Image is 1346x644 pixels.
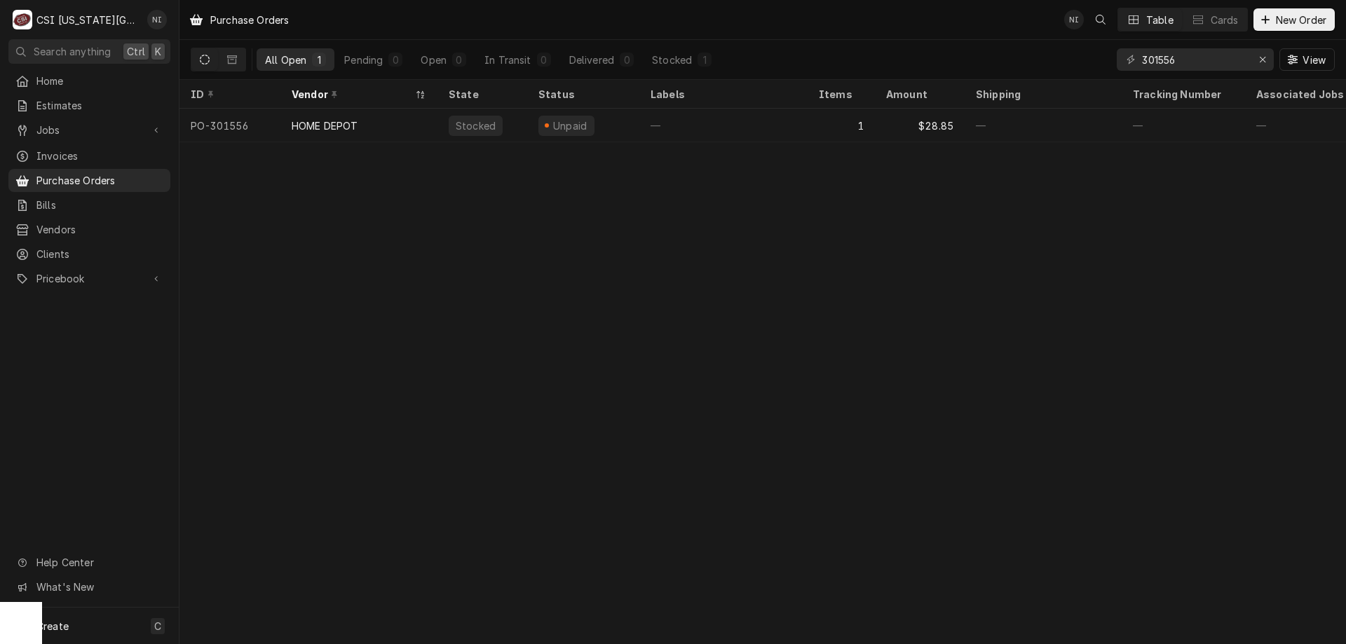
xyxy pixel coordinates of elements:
div: $28.85 [875,109,965,142]
span: Purchase Orders [36,173,163,188]
button: Search anythingCtrlK [8,39,170,64]
span: Invoices [36,149,163,163]
div: Stocked [454,118,497,133]
div: Labels [651,87,796,102]
div: Status [538,87,625,102]
span: Clients [36,247,163,261]
button: View [1279,48,1335,71]
div: — [1122,109,1245,142]
a: Estimates [8,94,170,117]
div: 1 [315,53,323,67]
div: 0 [455,53,463,67]
div: HOME DEPOT [292,118,358,133]
div: Unpaid [551,118,589,133]
span: New Order [1273,13,1329,27]
div: Delivered [569,53,614,67]
span: K [155,44,161,59]
div: Table [1146,13,1174,27]
div: Cards [1211,13,1239,27]
div: Nate Ingram's Avatar [147,10,167,29]
div: CSI Kansas City's Avatar [13,10,32,29]
a: Home [8,69,170,93]
span: Jobs [36,123,142,137]
a: Go to Help Center [8,551,170,574]
a: Vendors [8,218,170,241]
button: New Order [1253,8,1335,31]
div: 0 [623,53,631,67]
div: ID [191,87,266,102]
span: Estimates [36,98,163,113]
span: Pricebook [36,271,142,286]
div: Open [421,53,447,67]
div: Shipping [976,87,1110,102]
div: Nate Ingram's Avatar [1064,10,1084,29]
div: All Open [265,53,306,67]
button: Erase input [1251,48,1274,71]
div: CSI [US_STATE][GEOGRAPHIC_DATA] [36,13,140,27]
a: Clients [8,242,170,266]
span: Home [36,74,163,88]
div: Pending [344,53,383,67]
span: What's New [36,580,162,594]
div: Tracking Number [1133,87,1234,102]
div: PO-301556 [179,109,280,142]
div: 1 [808,109,875,142]
a: Invoices [8,144,170,167]
a: Go to Pricebook [8,267,170,290]
div: Amount [886,87,951,102]
span: View [1300,53,1328,67]
div: Vendor [292,87,412,102]
div: — [639,109,808,142]
a: Go to What's New [8,575,170,598]
span: Search anything [34,44,111,59]
div: Stocked [652,53,692,67]
a: Purchase Orders [8,169,170,192]
button: Open search [1089,8,1112,31]
div: 0 [391,53,400,67]
div: — [965,109,1122,142]
div: 0 [540,53,548,67]
a: Go to Jobs [8,118,170,142]
div: In Transit [484,53,531,67]
span: Vendors [36,222,163,237]
input: Keyword search [1142,48,1247,71]
span: C [154,619,161,633]
span: Create [36,620,69,632]
span: Bills [36,198,163,212]
div: NI [147,10,167,29]
span: Ctrl [127,44,145,59]
div: Items [819,87,861,102]
span: Help Center [36,555,162,570]
a: Bills [8,193,170,217]
div: 1 [700,53,709,67]
div: C [13,10,32,29]
div: State [449,87,516,102]
div: NI [1064,10,1084,29]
